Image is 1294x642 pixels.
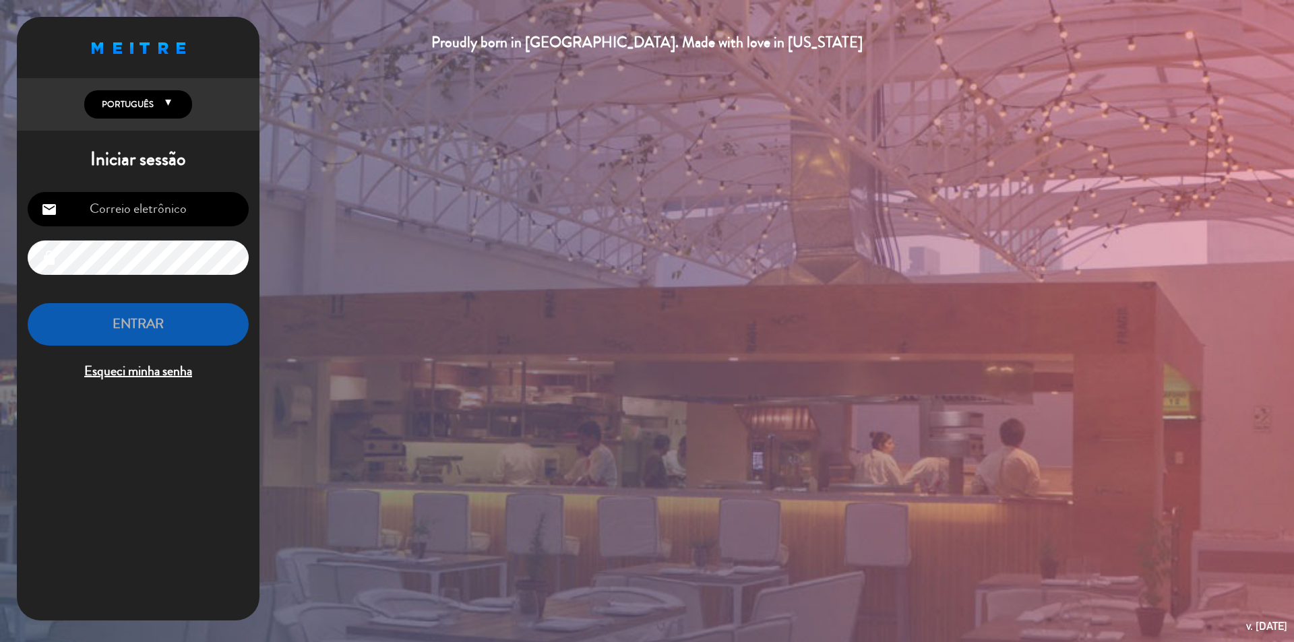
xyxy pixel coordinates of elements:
input: Correio eletrônico [28,192,249,226]
i: email [41,201,57,218]
span: Esqueci minha senha [28,360,249,383]
button: ENTRAR [28,303,249,346]
div: v. [DATE] [1246,617,1287,635]
h1: Iniciar sessão [17,148,259,171]
i: lock [41,250,57,266]
span: Português [98,98,154,111]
